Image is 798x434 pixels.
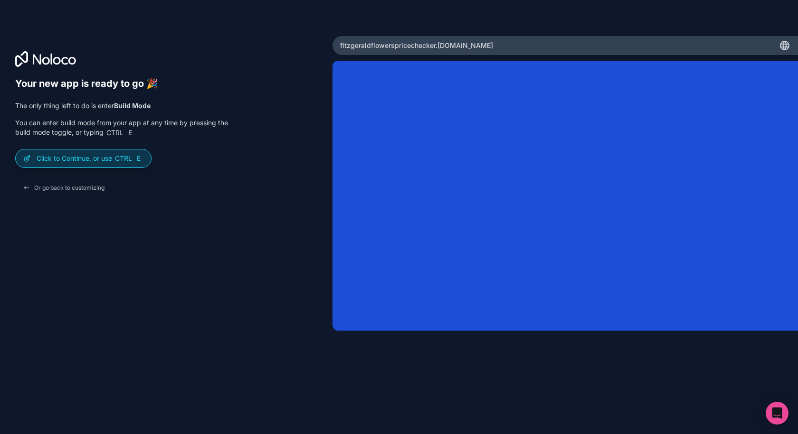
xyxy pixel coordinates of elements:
[15,118,228,138] p: You can enter build mode from your app at any time by pressing the build mode toggle, or typing
[766,402,788,425] div: Open Intercom Messenger
[15,179,112,196] button: Or go back to customizing
[15,78,228,90] h6: Your new app is ready to go 🎉
[114,154,133,163] span: Ctrl
[37,154,143,163] p: Click to Continue, or use
[332,61,798,330] iframe: App Preview
[114,102,151,110] strong: Build Mode
[340,41,493,50] span: fitzgeraldflowerspricechecker .[DOMAIN_NAME]
[105,129,124,137] span: Ctrl
[126,129,134,137] span: E
[15,101,228,111] p: The only thing left to do is enter
[135,155,142,162] span: E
